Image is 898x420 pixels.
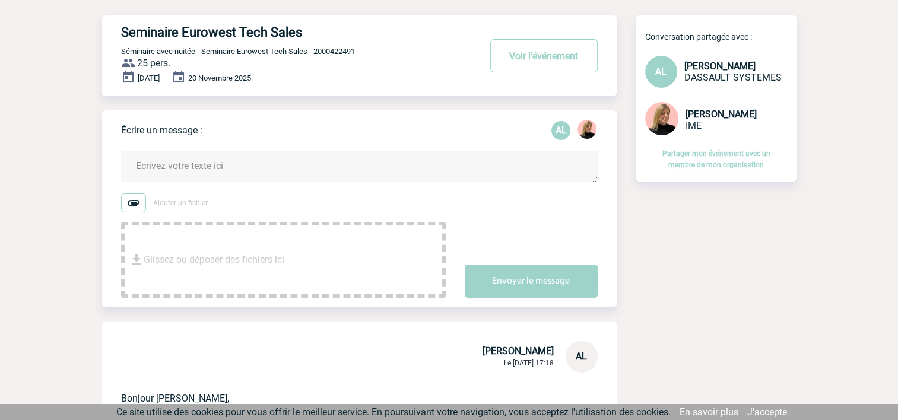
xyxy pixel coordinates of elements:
div: Alexandra LEVY-RUEFF [551,121,570,140]
span: 25 pers. [137,58,170,69]
span: [PERSON_NAME] [684,61,756,72]
span: [PERSON_NAME] [686,109,757,120]
div: Estelle PERIOU [577,120,596,141]
span: AL [655,66,667,77]
img: file_download.svg [129,253,144,267]
p: Conversation partagée avec : [645,32,797,42]
span: Le [DATE] 17:18 [504,359,554,367]
a: Partager mon événement avec un membre de mon organisation [662,149,770,169]
button: Envoyer le message [465,265,598,298]
img: 131233-0.png [577,120,596,139]
span: 20 Novembre 2025 [188,74,251,82]
span: AL [576,351,587,362]
span: IME [686,120,702,131]
span: Séminaire avec nuitée - Seminaire Eurowest Tech Sales - 2000422491 [121,47,355,56]
span: [PERSON_NAME] [483,345,554,357]
a: J'accepte [747,406,787,418]
span: Ajouter un fichier [153,199,208,207]
span: Ce site utilise des cookies pour vous offrir le meilleur service. En poursuivant votre navigation... [116,406,671,418]
span: Glissez ou déposer des fichiers ici [144,230,284,289]
p: Écrire un message : [121,125,202,136]
p: AL [551,121,570,140]
h4: Seminaire Eurowest Tech Sales [121,25,445,40]
span: DASSAULT SYSTEMES [684,72,782,83]
button: Voir l'événement [490,39,598,72]
a: En savoir plus [680,406,738,418]
span: [DATE] [138,74,160,82]
img: 131233-0.png [645,102,678,135]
